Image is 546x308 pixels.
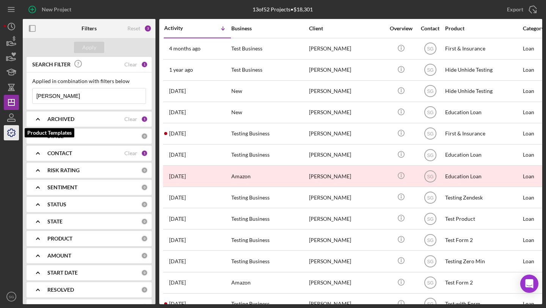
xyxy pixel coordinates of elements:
div: Education Loan [445,166,521,186]
time: 2021-10-29 17:06 [169,280,186,286]
div: 1 [141,61,148,68]
div: Amazon [231,273,307,293]
button: Export [499,2,542,17]
div: Hide Unhide Testing [445,81,521,101]
div: First & Insurance [445,124,521,144]
div: [PERSON_NAME] [309,166,385,186]
div: Business [231,25,307,31]
div: Apply [82,42,96,53]
text: SG [427,46,433,52]
time: 2021-10-27 12:45 [169,301,186,307]
div: Testing Business [231,230,307,250]
b: CONTACT [47,150,72,156]
div: [PERSON_NAME] [309,81,385,101]
b: STAGE [47,133,64,139]
b: ARCHIVED [47,116,74,122]
div: 0 [141,167,148,174]
time: 2021-11-09 16:24 [169,195,186,201]
div: Testing Zendesk [445,187,521,207]
div: Test Form 2 [445,230,521,250]
div: New [231,81,307,101]
div: Education Loan [445,102,521,123]
div: [PERSON_NAME] [309,251,385,271]
time: 2023-06-28 07:13 [169,130,186,137]
b: RISK RATING [47,167,80,173]
div: Testing Business [231,209,307,229]
text: SG [427,131,433,137]
div: Contact [416,25,444,31]
div: [PERSON_NAME] [309,209,385,229]
text: SG [427,195,433,200]
div: [PERSON_NAME] [309,230,385,250]
div: Testing Business [231,145,307,165]
div: Reset [127,25,140,31]
b: SENTIMENT [47,184,77,190]
b: START DATE [47,270,78,276]
div: Test Business [231,39,307,59]
div: Testing Business [231,187,307,207]
text: SG [427,110,433,115]
div: Clear [124,150,137,156]
div: 0 [141,286,148,293]
div: Testing Business [231,251,307,271]
div: 0 [141,201,148,208]
text: SG [427,280,433,286]
text: SG [427,302,433,307]
div: Applied in combination with filters below [32,78,146,84]
div: Test Product [445,209,521,229]
div: [PERSON_NAME] [309,187,385,207]
div: Export [507,2,523,17]
time: 2024-07-02 12:00 [169,67,193,73]
div: New [231,102,307,123]
text: SG [427,174,433,179]
time: 2023-11-27 13:50 [169,88,186,94]
div: Clear [124,116,137,122]
button: New Project [23,2,79,17]
b: RESOLVED [47,287,74,293]
div: 0 [141,269,148,276]
div: Hide Unhide Testing [445,60,521,80]
div: [PERSON_NAME] [309,102,385,123]
div: Overview [387,25,415,31]
b: Filters [82,25,97,31]
div: Client [309,25,385,31]
text: SG [427,152,433,158]
div: Testing Zero Min [445,251,521,271]
div: [PERSON_NAME] [309,39,385,59]
time: 2025-05-05 14:04 [169,46,201,52]
text: SG [427,89,433,94]
b: STATUS [47,201,66,207]
time: 2021-11-09 16:37 [169,152,186,158]
div: [PERSON_NAME] [309,60,385,80]
div: [PERSON_NAME] [309,145,385,165]
div: 1 [141,116,148,123]
div: 0 [141,218,148,225]
div: Amazon [231,166,307,186]
div: 0 [141,252,148,259]
button: Apply [74,42,104,53]
div: Product [445,25,521,31]
div: 0 [141,235,148,242]
div: 0 [141,184,148,191]
text: SG [427,259,433,264]
time: 2021-11-09 16:16 [169,237,186,243]
div: 13 of 52 Projects • $18,301 [253,6,313,13]
div: 0 [141,133,148,140]
text: SG [427,216,433,222]
time: 2023-09-22 17:49 [169,109,186,115]
text: SG [9,295,14,299]
div: 1 [141,150,148,157]
div: First & Insurance [445,39,521,59]
div: Testing Business [231,124,307,144]
div: Test Form 2 [445,273,521,293]
text: SG [427,68,433,73]
b: SEARCH FILTER [32,61,71,68]
div: [PERSON_NAME] [309,124,385,144]
button: SG [4,289,19,304]
div: Test Business [231,60,307,80]
b: AMOUNT [47,253,71,259]
div: Clear [124,61,137,68]
b: STATE [47,218,63,225]
time: 2021-11-09 16:32 [169,173,186,179]
div: Education Loan [445,145,521,165]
